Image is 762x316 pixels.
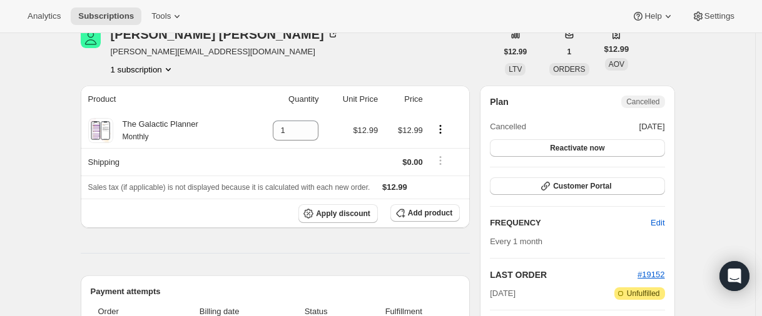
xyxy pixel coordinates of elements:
button: Subscriptions [71,7,141,25]
th: Quantity [249,86,323,113]
button: Customer Portal [490,177,664,195]
span: Settings [704,11,734,21]
button: Product actions [111,63,175,76]
button: Apply discount [298,204,378,223]
button: #19152 [638,269,664,281]
span: Reactivate now [550,143,604,153]
button: Product actions [430,122,450,136]
small: Monthly [123,132,149,141]
th: Unit Price [322,86,382,113]
h2: Payment attempts [91,285,460,298]
span: $12.99 [353,126,378,135]
span: LTV [509,65,522,74]
span: Every 1 month [490,237,542,246]
div: The Galactic Planner [113,118,198,143]
span: Edit [651,217,664,229]
span: ORDERS [553,65,585,74]
span: Help [644,11,661,21]
span: Cancelled [626,97,659,107]
img: product img [89,118,111,143]
span: Apply discount [316,209,370,219]
span: 1 [567,47,572,57]
button: Reactivate now [490,139,664,157]
span: Sales tax (if applicable) is not displayed because it is calculated with each new order. [88,183,370,192]
button: 1 [560,43,579,61]
h2: Plan [490,96,509,108]
h2: FREQUENCY [490,217,651,229]
span: AOV [609,60,624,69]
a: #19152 [638,270,664,279]
button: Edit [643,213,672,233]
button: Shipping actions [430,154,450,167]
span: Analytics [28,11,61,21]
span: $12.99 [382,182,407,192]
span: Subscriptions [78,11,134,21]
span: [DATE] [490,287,516,300]
span: Tools [151,11,171,21]
div: [PERSON_NAME] [PERSON_NAME] [111,28,339,41]
span: $12.99 [604,43,629,56]
button: Tools [144,7,191,25]
span: Cancelled [490,121,526,133]
span: Customer Portal [553,181,611,191]
span: $12.99 [398,126,423,135]
th: Product [81,86,249,113]
h2: LAST ORDER [490,269,638,281]
th: Shipping [81,148,249,175]
button: Add product [390,204,460,222]
button: Analytics [20,7,68,25]
button: Help [624,7,681,25]
button: Settings [684,7,742,25]
span: $0.00 [402,157,423,167]
span: Lorie Rhodes [81,28,101,48]
span: Unfulfilled [627,289,660,299]
span: $12.99 [504,47,527,57]
button: $12.99 [497,43,535,61]
div: Open Intercom Messenger [719,261,749,291]
span: Add product [408,208,452,218]
th: Price [382,86,427,113]
span: [PERSON_NAME][EMAIL_ADDRESS][DOMAIN_NAME] [111,46,339,58]
span: [DATE] [639,121,665,133]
